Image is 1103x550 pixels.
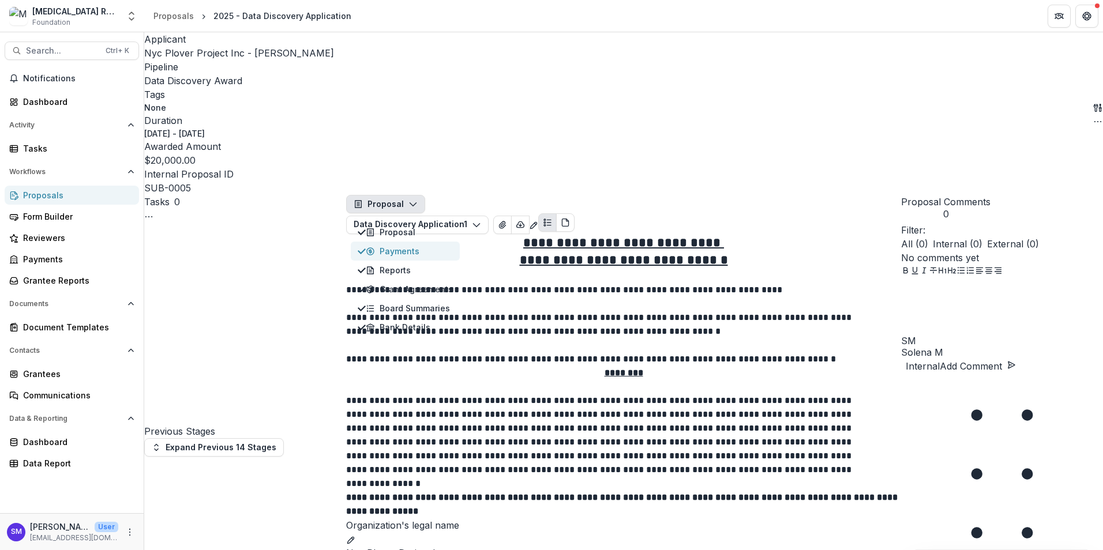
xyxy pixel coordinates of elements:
div: Proposals [23,189,130,201]
button: Search... [5,42,139,60]
p: Internal [906,359,940,373]
a: Grantee Reports [5,271,139,290]
p: No comments yet [901,251,1103,265]
p: Internal Proposal ID [144,167,234,181]
span: Workflows [9,168,123,176]
a: Document Templates [5,318,139,337]
button: Expand Previous 14 Stages [144,438,284,457]
div: Tasks [23,142,130,155]
button: Open Data & Reporting [5,409,139,428]
div: Solena Mednicoff [11,528,22,536]
nav: breadcrumb [149,7,356,24]
p: None [144,101,166,114]
button: Data Discovery Application1 [346,216,489,234]
div: Dashboard [23,96,130,108]
div: Bank Details [366,321,453,333]
div: Grantee Reports [23,274,130,287]
button: Open Contacts [5,341,139,360]
div: [MEDICAL_DATA] Research Fund Workflow Sandbox [32,5,119,17]
button: Partners [1048,5,1071,28]
p: Applicant [144,32,186,46]
a: Form Builder [5,207,139,226]
h3: Tasks [144,195,170,209]
img: Misophonia Research Fund Workflow Sandbox [9,7,28,25]
button: Open entity switcher [123,5,140,28]
button: Edit as form [529,216,538,234]
a: Communications [5,386,139,405]
button: Underline [910,265,920,278]
button: Get Help [1075,5,1098,28]
button: Open Activity [5,116,139,134]
button: Ordered List [966,265,975,278]
div: Board Summaries [366,302,453,314]
button: View Attached Files [493,216,512,234]
button: Bold [901,265,910,278]
div: Proposals [153,10,194,22]
span: External ( 0 ) [987,237,1039,251]
h4: Previous Stages [144,424,346,438]
p: Duration [144,114,182,127]
a: Proposals [149,7,198,24]
div: Document Templates [23,321,130,333]
button: Toggle View Cancelled Tasks [144,209,153,223]
a: Dashboard [5,432,139,451]
div: Payments [366,245,453,257]
button: Notifications [5,69,139,88]
p: Filter: [901,223,1103,237]
a: Payments [5,250,139,269]
p: $20,000.00 [144,153,196,167]
div: Data Report [23,457,130,469]
button: Plaintext view [538,213,557,232]
div: Grant Agreements [366,283,453,295]
p: Solena M [901,345,1103,359]
a: Dashboard [5,92,139,111]
p: Awarded Amount [144,140,221,153]
a: Nyc Plover Project Inc - [PERSON_NAME] [144,47,334,59]
span: Activity [9,121,123,129]
button: PDF view [556,213,575,232]
span: Foundation [32,17,70,28]
button: Add Comment [940,359,1016,373]
div: 2025 - Data Discovery Application [213,10,351,22]
span: Notifications [23,74,134,84]
a: Tasks [5,139,139,158]
span: 0 [901,209,991,220]
button: Strike [929,265,938,278]
button: Open Documents [5,295,139,313]
button: Bullet List [956,265,966,278]
a: Proposals [5,186,139,205]
button: Heading 2 [947,265,956,278]
p: [DATE] - [DATE] [144,127,205,140]
div: Form Builder [23,210,130,223]
button: Align Right [993,265,1003,278]
div: Dashboard [23,436,130,448]
button: Align Left [975,265,984,278]
button: More [123,525,137,539]
span: Data & Reporting [9,415,123,423]
p: Organization's legal name [346,518,901,532]
a: Grantees [5,364,139,383]
button: Proposal [346,195,425,213]
div: Ctrl + K [103,44,132,57]
div: Proposal [366,226,453,238]
p: Data Discovery Award [144,74,242,88]
div: Payments [23,253,130,265]
button: Open Workflows [5,163,139,181]
button: Proposal Comments [901,195,991,220]
p: Pipeline [144,60,178,74]
span: Search... [26,46,99,56]
p: [EMAIL_ADDRESS][DOMAIN_NAME] [30,533,118,543]
button: Internal [901,359,940,373]
p: [PERSON_NAME] [30,521,90,533]
div: Grantees [23,368,130,380]
span: Contacts [9,346,123,355]
span: All ( 0 ) [901,237,928,251]
button: edit [346,532,355,546]
a: Data Report [5,454,139,473]
div: Reviewers [23,232,130,244]
span: Documents [9,300,123,308]
div: Reports [366,264,453,276]
div: Solena Mednicoff [901,336,1103,345]
a: Reviewers [5,228,139,247]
